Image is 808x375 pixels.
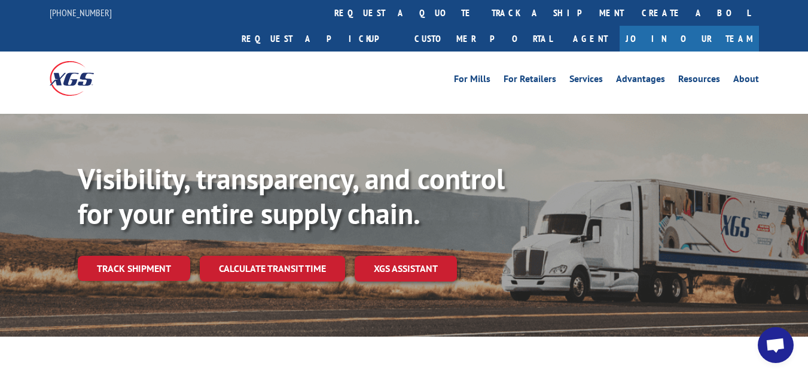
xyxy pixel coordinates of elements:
a: About [733,74,759,87]
a: XGS ASSISTANT [355,256,457,282]
a: Track shipment [78,256,190,281]
a: Request a pickup [233,26,405,52]
a: Agent [561,26,620,52]
a: Advantages [616,74,665,87]
a: Resources [678,74,720,87]
a: Join Our Team [620,26,759,52]
a: Services [569,74,603,87]
a: Customer Portal [405,26,561,52]
a: Open chat [758,327,794,363]
b: Visibility, transparency, and control for your entire supply chain. [78,160,505,232]
a: For Mills [454,74,490,87]
a: For Retailers [504,74,556,87]
a: Calculate transit time [200,256,345,282]
a: [PHONE_NUMBER] [50,7,112,19]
